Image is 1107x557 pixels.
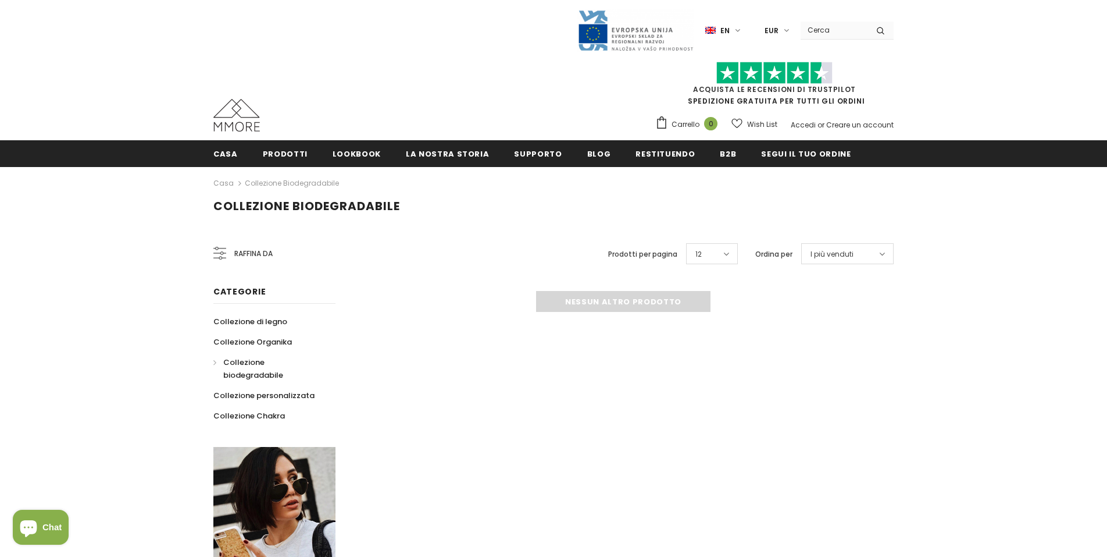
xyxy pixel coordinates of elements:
a: Javni Razpis [577,25,694,35]
a: Lookbook [333,140,381,166]
a: Segui il tuo ordine [761,140,851,166]
a: Casa [213,140,238,166]
span: Blog [587,148,611,159]
span: Prodotti [263,148,308,159]
label: Ordina per [755,249,792,260]
a: Collezione Chakra [213,406,285,426]
a: supporto [514,140,562,166]
a: Collezione biodegradabile [245,178,339,188]
span: en [720,25,730,37]
a: Acquista le recensioni di TrustPilot [693,84,856,94]
span: Collezione Chakra [213,410,285,421]
span: B2B [720,148,736,159]
span: 0 [704,117,717,130]
inbox-online-store-chat: Shopify online store chat [9,510,72,548]
a: Carrello 0 [655,116,723,133]
span: Collezione personalizzata [213,390,315,401]
a: Wish List [731,114,777,134]
span: Segui il tuo ordine [761,148,851,159]
span: EUR [765,25,779,37]
span: Casa [213,148,238,159]
span: Raffina da [234,247,273,260]
span: Collezione biodegradabile [223,357,283,381]
span: Wish List [747,119,777,130]
span: I più venduti [810,249,854,260]
img: Javni Razpis [577,9,694,52]
span: Collezione di legno [213,316,287,327]
input: Search Site [801,22,867,38]
a: B2B [720,140,736,166]
a: Accedi [791,120,816,130]
a: Creare un account [826,120,894,130]
a: Restituendo [635,140,695,166]
span: SPEDIZIONE GRATUITA PER TUTTI GLI ORDINI [655,67,894,106]
a: Casa [213,176,234,190]
span: Categorie [213,286,266,297]
img: Fidati di Pilot Stars [716,62,833,84]
span: La nostra storia [406,148,489,159]
a: Collezione Organika [213,332,292,352]
a: Collezione personalizzata [213,385,315,406]
label: Prodotti per pagina [608,249,677,260]
span: 12 [695,249,702,260]
span: Restituendo [635,148,695,159]
span: Carrello [672,119,699,130]
a: Prodotti [263,140,308,166]
img: i-lang-1.png [705,26,716,36]
span: or [817,120,824,130]
span: Collezione biodegradabile [213,198,400,214]
span: Lookbook [333,148,381,159]
span: supporto [514,148,562,159]
a: Collezione di legno [213,311,287,332]
a: Collezione biodegradabile [213,352,323,385]
a: La nostra storia [406,140,489,166]
img: Casi MMORE [213,99,260,132]
span: Collezione Organika [213,336,292,347]
a: Blog [587,140,611,166]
